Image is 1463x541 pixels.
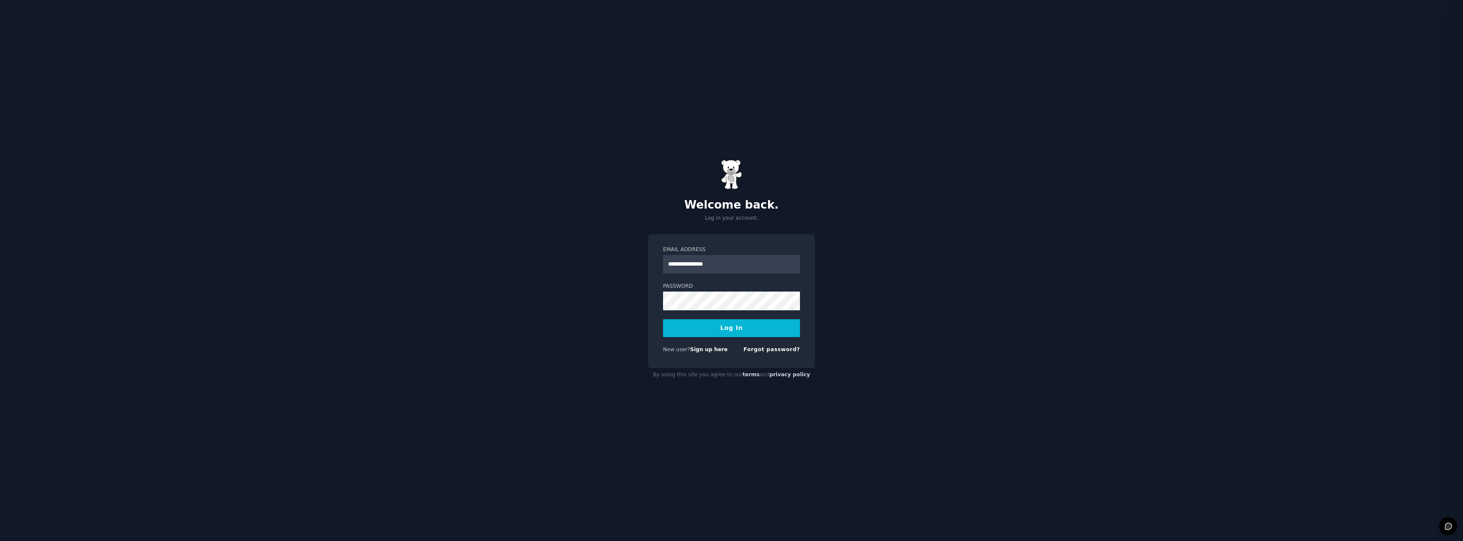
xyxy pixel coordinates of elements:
[743,372,760,378] a: terms
[690,346,728,352] a: Sign up here
[743,346,800,352] a: Forgot password?
[721,160,742,189] img: Gummy Bear
[663,319,800,337] button: Log In
[648,215,815,222] p: Log in your account.
[663,346,690,352] span: New user?
[648,368,815,382] div: By using this site you agree to our and
[663,283,800,290] label: Password
[663,246,800,254] label: Email Address
[769,372,810,378] a: privacy policy
[648,198,815,212] h2: Welcome back.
